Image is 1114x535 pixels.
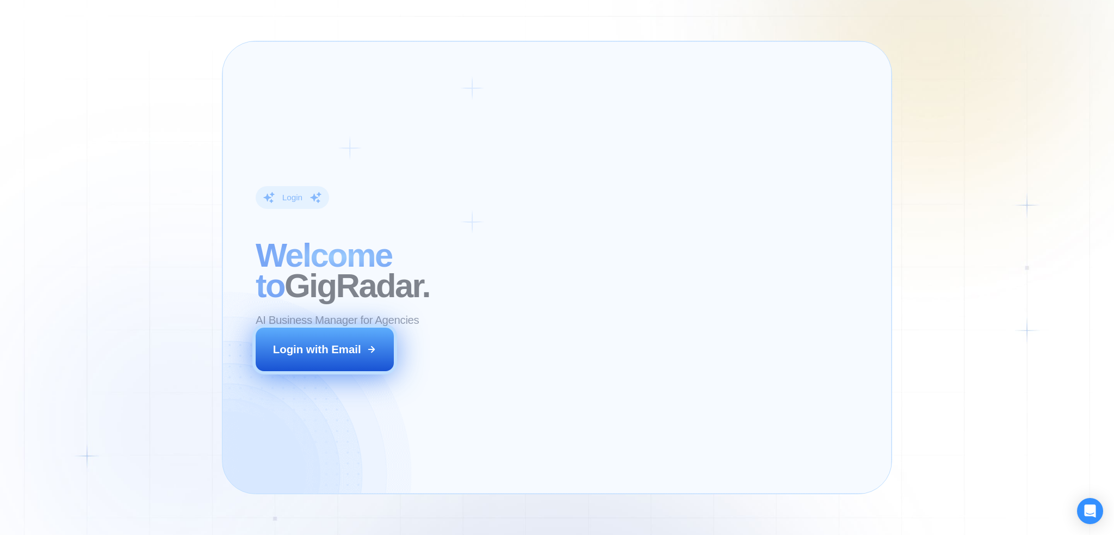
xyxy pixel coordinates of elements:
button: Login with Email [256,328,393,371]
div: Digital Agency [661,362,722,373]
p: Previously, we had a 5% to 7% reply rate on Upwork, but now our sales increased by 17%-20%. This ... [588,388,847,449]
div: Open Intercom Messenger [1077,498,1103,524]
div: [PERSON_NAME] [633,345,738,357]
span: Welcome to [256,236,392,304]
div: Login [282,192,302,203]
div: CEO [633,362,654,373]
h2: ‍ GigRadar. [256,240,543,302]
h2: The next generation of lead generation. [571,253,864,314]
p: AI Business Manager for Agencies [256,312,419,328]
div: Login with Email [273,342,361,357]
